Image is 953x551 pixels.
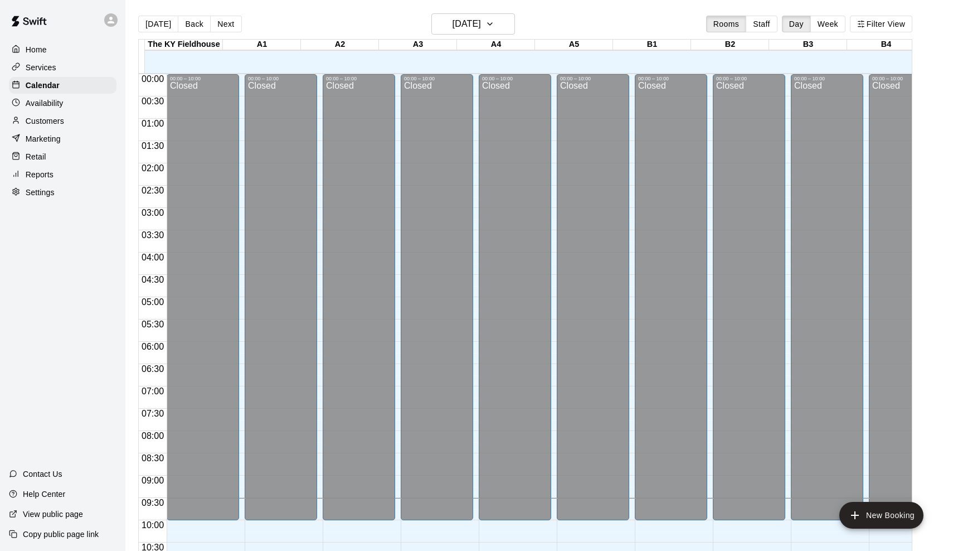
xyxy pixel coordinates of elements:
button: [DATE] [431,13,515,35]
a: Retail [9,148,116,165]
div: Closed [560,81,626,524]
p: Calendar [26,80,60,91]
span: 05:30 [139,320,167,329]
p: Home [26,44,47,55]
div: 00:00 – 10:00: Closed [791,74,863,520]
a: Marketing [9,130,116,147]
a: Services [9,59,116,76]
h6: [DATE] [453,16,481,32]
p: Customers [26,115,64,127]
p: Copy public page link [23,529,99,540]
div: A3 [379,40,457,50]
button: Next [210,16,241,32]
div: 00:00 – 10:00: Closed [713,74,785,520]
div: Closed [482,81,548,524]
p: View public page [23,509,83,520]
div: 00:00 – 10:00 [404,76,470,81]
div: A5 [535,40,613,50]
span: 08:30 [139,453,167,463]
span: 04:30 [139,275,167,284]
button: Back [178,16,211,32]
span: 09:30 [139,498,167,507]
div: Closed [638,81,704,524]
div: Closed [872,81,938,524]
p: Contact Us [23,468,62,480]
div: 00:00 – 10:00: Closed [479,74,551,520]
div: Closed [170,81,236,524]
button: Filter View [850,16,912,32]
a: Reports [9,166,116,183]
div: A2 [301,40,379,50]
p: Marketing [26,133,61,144]
div: Closed [248,81,314,524]
p: Services [26,62,56,73]
div: 00:00 – 10:00: Closed [245,74,317,520]
button: Staff [746,16,777,32]
button: Day [782,16,811,32]
p: Availability [26,98,64,109]
div: 00:00 – 10:00 [638,76,704,81]
span: 07:30 [139,409,167,418]
div: 00:00 – 10:00 [248,76,314,81]
p: Reports [26,169,54,180]
div: 00:00 – 10:00 [716,76,782,81]
span: 01:30 [139,141,167,151]
div: A4 [457,40,535,50]
div: 00:00 – 10:00: Closed [167,74,239,520]
div: B3 [769,40,847,50]
div: 00:00 – 10:00 [560,76,626,81]
div: B1 [613,40,691,50]
span: 10:00 [139,520,167,530]
div: B4 [847,40,925,50]
span: 01:00 [139,119,167,128]
button: [DATE] [138,16,178,32]
div: 00:00 – 10:00: Closed [401,74,473,520]
div: 00:00 – 10:00: Closed [869,74,941,520]
button: add [839,502,923,529]
div: 00:00 – 10:00 [326,76,392,81]
span: 00:00 [139,74,167,84]
a: Availability [9,95,116,112]
div: Closed [404,81,470,524]
div: The KY Fieldhouse [145,40,223,50]
span: 04:00 [139,253,167,262]
div: Calendar [9,77,116,94]
p: Retail [26,151,46,162]
span: 05:00 [139,297,167,307]
div: 00:00 – 10:00: Closed [557,74,629,520]
span: 02:00 [139,163,167,173]
a: Settings [9,184,116,201]
span: 03:30 [139,230,167,240]
div: 00:00 – 10:00 [872,76,938,81]
div: 00:00 – 10:00: Closed [635,74,707,520]
span: 09:00 [139,476,167,485]
p: Help Center [23,489,65,500]
span: 00:30 [139,96,167,106]
div: 00:00 – 10:00: Closed [323,74,395,520]
div: 00:00 – 10:00 [482,76,548,81]
span: 06:30 [139,364,167,374]
div: Closed [794,81,860,524]
span: 08:00 [139,431,167,441]
a: Customers [9,113,116,129]
div: Closed [326,81,392,524]
span: 03:00 [139,208,167,217]
div: 00:00 – 10:00 [170,76,236,81]
button: Week [810,16,845,32]
div: A1 [223,40,301,50]
span: 02:30 [139,186,167,195]
div: 00:00 – 10:00 [794,76,860,81]
button: Rooms [706,16,746,32]
p: Settings [26,187,55,198]
div: Closed [716,81,782,524]
a: Home [9,41,116,58]
span: 07:00 [139,386,167,396]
